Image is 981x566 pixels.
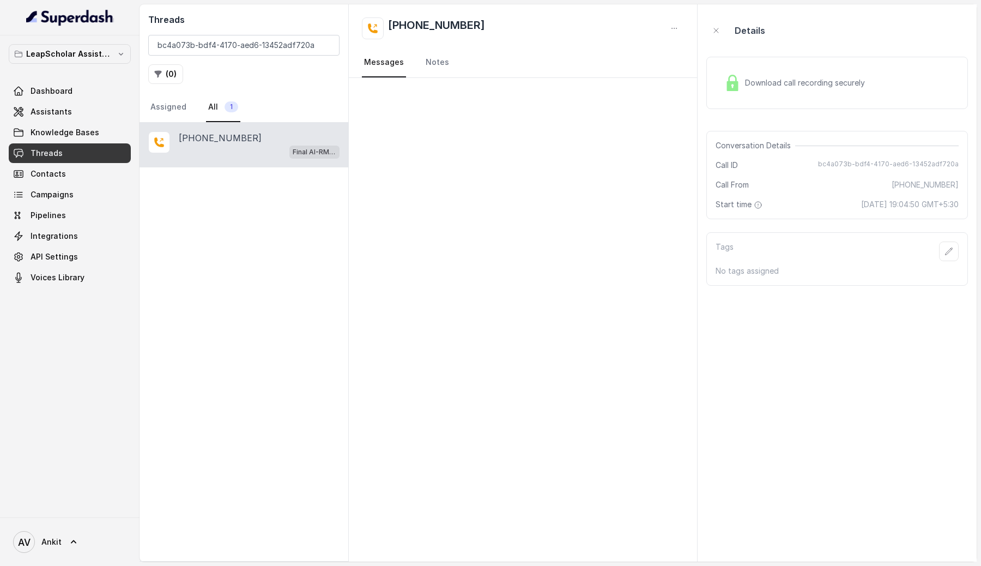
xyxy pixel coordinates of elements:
[716,266,959,276] p: No tags assigned
[716,160,738,171] span: Call ID
[31,106,72,117] span: Assistants
[388,17,485,39] h2: [PHONE_NUMBER]
[206,93,240,122] a: All1
[716,140,795,151] span: Conversation Details
[293,147,336,158] p: Final AI-RM - Exam Not Yet Decided
[9,81,131,101] a: Dashboard
[9,226,131,246] a: Integrations
[148,64,183,84] button: (0)
[26,47,113,61] p: LeapScholar Assistant
[9,247,131,267] a: API Settings
[31,168,66,179] span: Contacts
[148,93,189,122] a: Assigned
[9,527,131,557] a: Ankit
[716,199,765,210] span: Start time
[148,13,340,26] h2: Threads
[148,93,340,122] nav: Tabs
[716,242,734,261] p: Tags
[31,272,84,283] span: Voices Library
[818,160,959,171] span: bc4a073b-bdf4-4170-aed6-13452adf720a
[31,148,63,159] span: Threads
[31,189,74,200] span: Campaigns
[892,179,959,190] span: [PHONE_NUMBER]
[9,164,131,184] a: Contacts
[735,24,765,37] p: Details
[861,199,959,210] span: [DATE] 19:04:50 GMT+5:30
[148,35,340,56] input: Search by Call ID or Phone Number
[362,48,684,77] nav: Tabs
[745,77,869,88] span: Download call recording securely
[9,206,131,225] a: Pipelines
[9,44,131,64] button: LeapScholar Assistant
[423,48,451,77] a: Notes
[41,537,62,547] span: Ankit
[31,231,78,242] span: Integrations
[31,86,72,97] span: Dashboard
[9,185,131,204] a: Campaigns
[9,102,131,122] a: Assistants
[31,251,78,262] span: API Settings
[179,131,262,144] p: [PHONE_NUMBER]
[26,9,114,26] img: light.svg
[9,268,131,287] a: Voices Library
[18,537,31,548] text: AV
[31,127,99,138] span: Knowledge Bases
[31,210,66,221] span: Pipelines
[9,143,131,163] a: Threads
[724,75,741,91] img: Lock Icon
[716,179,749,190] span: Call From
[362,48,406,77] a: Messages
[225,101,238,112] span: 1
[9,123,131,142] a: Knowledge Bases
